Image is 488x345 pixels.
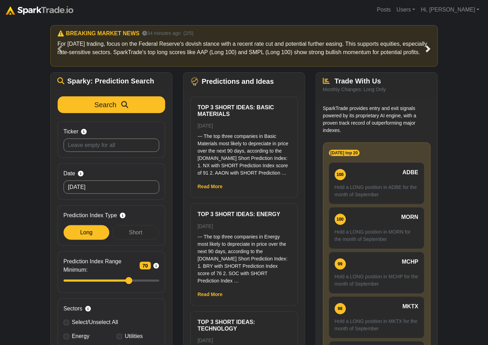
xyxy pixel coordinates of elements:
a: 98 MKTX Hold a LONG position in MKTX for the month of September [329,296,425,338]
a: Top 3 Short ideas: Energy [DATE] --- The top three companies in Energy most likely to depreciate ... [198,211,291,284]
p: --- The top three companies in Energy most likely to depreciate in price over the next 90 days, a... [198,233,291,285]
div: 100 [335,214,346,225]
h6: Top 3 Short ideas: Technology [198,319,291,332]
small: Monthly Changes: Long Only [323,87,386,92]
h6: Top 3 Short ideas: Basic Materials [198,104,291,117]
div: Short [112,225,159,240]
span: Predictions and Ideas [202,77,274,86]
a: 99 MCHP Hold a LONG position in MCHP for the month of September [329,252,425,294]
span: Sectors [64,304,82,313]
a: Users [394,3,418,17]
p: For [DATE] trading, focus on the Federal Reserve's dovish stance with a recent rate cut and poten... [58,40,431,57]
a: Hi, [PERSON_NAME] [418,3,482,17]
small: [DATE] [198,123,213,129]
span: MKTX [403,302,418,311]
span: Prediction Index Range Minimum: [64,257,137,274]
span: 70 [140,262,151,270]
label: Utilities [125,332,143,341]
h6: ⚠️ BREAKING MARKET NEWS [58,30,140,37]
a: Top 3 Short ideas: Basic Materials [DATE] --- The top three companies in Basic Materials most lik... [198,104,291,177]
p: --- The top three companies in Basic Materials most likely to depreciate in price over the next 9... [198,133,291,177]
span: Short [129,229,142,235]
span: Date [64,169,75,178]
span: Prediction Index Type [64,211,117,220]
span: Search [94,101,116,109]
span: MCHP [402,258,418,266]
p: Hold a LONG position in MCHP for the month of September [335,273,419,288]
small: (2/5) [183,30,194,37]
span: ADBE [403,168,418,177]
p: SparkTrade provides entry and exit signals powered by its proprietary AI engine, with a proven tr... [323,105,431,134]
small: [DATE] [198,223,213,229]
div: 99 [335,258,346,270]
span: [DATE] top 20 [329,150,360,156]
div: Long [64,225,110,240]
small: 34 minutes ago [143,30,181,37]
a: 100 MORN Hold a LONG position in MORN for the month of September [329,207,425,249]
span: Sparky: Prediction Search [67,77,154,85]
img: sparktrade.png [6,6,73,15]
a: 100 ADBE Hold a LONG position in ADBE for the month of September [329,162,425,204]
span: Trade With Us [335,77,381,85]
a: Read More [198,292,223,297]
span: Ticker [64,127,79,136]
p: Hold a LONG position in MKTX for the month of September [335,318,419,332]
span: Long [80,229,93,235]
a: Read More [198,184,223,189]
div: 98 [335,303,346,314]
div: 100 [335,169,346,180]
label: Energy [72,332,90,341]
span: Select/Unselect All [72,320,118,325]
span: MORN [402,213,419,221]
p: Hold a LONG position in MORN for the month of September [335,228,419,243]
h6: Top 3 Short ideas: Energy [198,211,291,218]
input: Leave empty for all [64,139,159,152]
a: Posts [374,3,394,17]
small: [DATE] [198,338,213,343]
button: Search [58,96,165,113]
p: Hold a LONG position in ADBE for the month of September [335,184,419,198]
